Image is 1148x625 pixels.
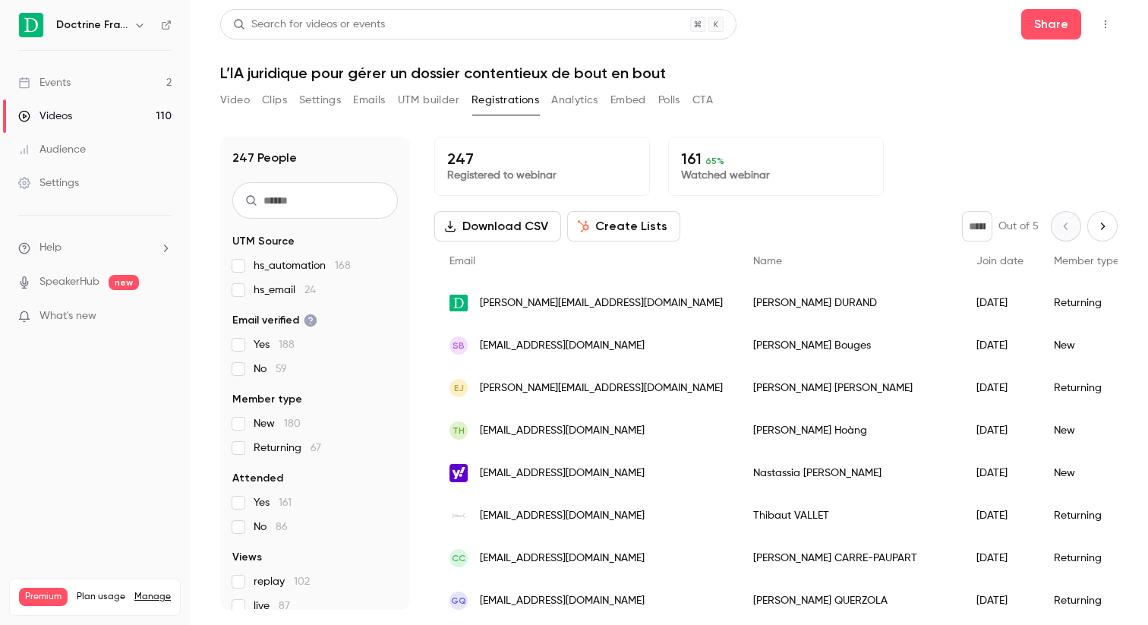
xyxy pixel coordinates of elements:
span: SB [453,339,465,352]
span: new [109,275,139,290]
div: [DATE] [961,409,1039,452]
span: replay [254,574,310,589]
span: 59 [276,364,287,374]
button: Registrations [471,88,539,112]
div: Returning [1039,282,1134,324]
img: yahoo.fr [449,464,468,482]
span: 65 % [705,156,724,166]
div: [DATE] [961,324,1039,367]
span: CC [452,551,465,565]
button: Emails [353,88,385,112]
div: [DATE] [961,282,1039,324]
span: Plan usage [77,591,125,603]
div: Returning [1039,494,1134,537]
div: Videos [18,109,72,124]
span: [EMAIL_ADDRESS][DOMAIN_NAME] [480,466,645,481]
button: Analytics [551,88,598,112]
p: Watched webinar [681,168,871,183]
div: New [1039,324,1134,367]
span: [EMAIL_ADDRESS][DOMAIN_NAME] [480,593,645,609]
div: [PERSON_NAME] Hoàng [738,409,961,452]
div: [PERSON_NAME] QUERZOLA [738,579,961,622]
div: [PERSON_NAME] [PERSON_NAME] [738,367,961,409]
span: Views [232,550,262,565]
span: What's new [39,308,96,324]
a: SpeakerHub [39,274,99,290]
span: [EMAIL_ADDRESS][DOMAIN_NAME] [480,423,645,439]
iframe: Noticeable Trigger [153,310,172,324]
button: Video [220,88,250,112]
span: UTM Source [232,234,295,249]
div: [PERSON_NAME] DURAND [738,282,961,324]
p: 247 [447,150,637,168]
button: Next page [1087,211,1118,241]
button: Download CSV [434,211,561,241]
img: fondsdulogement.lu [449,507,468,525]
div: New [1039,409,1134,452]
div: [DATE] [961,537,1039,579]
button: Settings [299,88,341,112]
button: Top Bar Actions [1093,12,1118,36]
div: [DATE] [961,494,1039,537]
button: Polls [658,88,680,112]
span: Member type [232,392,302,407]
span: [PERSON_NAME][EMAIL_ADDRESS][DOMAIN_NAME] [480,380,723,396]
span: 87 [279,601,290,611]
li: help-dropdown-opener [18,240,172,256]
span: Returning [254,440,321,456]
span: 86 [276,522,288,532]
span: hs_email [254,283,316,298]
button: UTM builder [398,88,459,112]
div: Returning [1039,367,1134,409]
div: [DATE] [961,367,1039,409]
button: CTA [692,88,713,112]
span: [EMAIL_ADDRESS][DOMAIN_NAME] [480,338,645,354]
span: 67 [311,443,321,453]
span: 161 [279,497,292,508]
div: Thibaut VALLET [738,494,961,537]
span: 24 [304,285,316,295]
span: Name [753,256,782,267]
button: Share [1021,9,1081,39]
div: Returning [1039,537,1134,579]
span: Premium [19,588,68,606]
div: Audience [18,142,86,157]
h1: 247 People [232,149,297,167]
span: [PERSON_NAME][EMAIL_ADDRESS][DOMAIN_NAME] [480,295,723,311]
button: Embed [610,88,646,112]
img: Doctrine France [19,13,43,37]
span: Help [39,240,61,256]
button: Clips [262,88,287,112]
span: Email [449,256,475,267]
span: 180 [284,418,301,429]
div: [PERSON_NAME] Bouges [738,324,961,367]
span: 102 [294,576,310,587]
span: 188 [279,339,295,350]
span: No [254,519,288,535]
span: Join date [976,256,1023,267]
span: No [254,361,287,377]
div: [DATE] [961,452,1039,494]
span: [EMAIL_ADDRESS][DOMAIN_NAME] [480,551,645,567]
span: Yes [254,337,295,352]
div: Search for videos or events [233,17,385,33]
span: 168 [335,260,351,271]
button: Create Lists [567,211,680,241]
div: Nastassia [PERSON_NAME] [738,452,961,494]
span: ej [454,381,464,395]
span: [EMAIL_ADDRESS][DOMAIN_NAME] [480,508,645,524]
h6: Doctrine France [56,17,128,33]
div: [PERSON_NAME] CARRE-PAUPART [738,537,961,579]
div: Returning [1039,579,1134,622]
span: Member type [1054,256,1119,267]
img: doctrine.fr [449,295,468,312]
span: Attended [232,471,283,486]
p: Registered to webinar [447,168,637,183]
span: Email verified [232,313,317,328]
div: Events [18,75,71,90]
span: GQ [451,594,466,608]
span: live [254,598,290,614]
div: [DATE] [961,579,1039,622]
span: Yes [254,495,292,510]
p: 161 [681,150,871,168]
